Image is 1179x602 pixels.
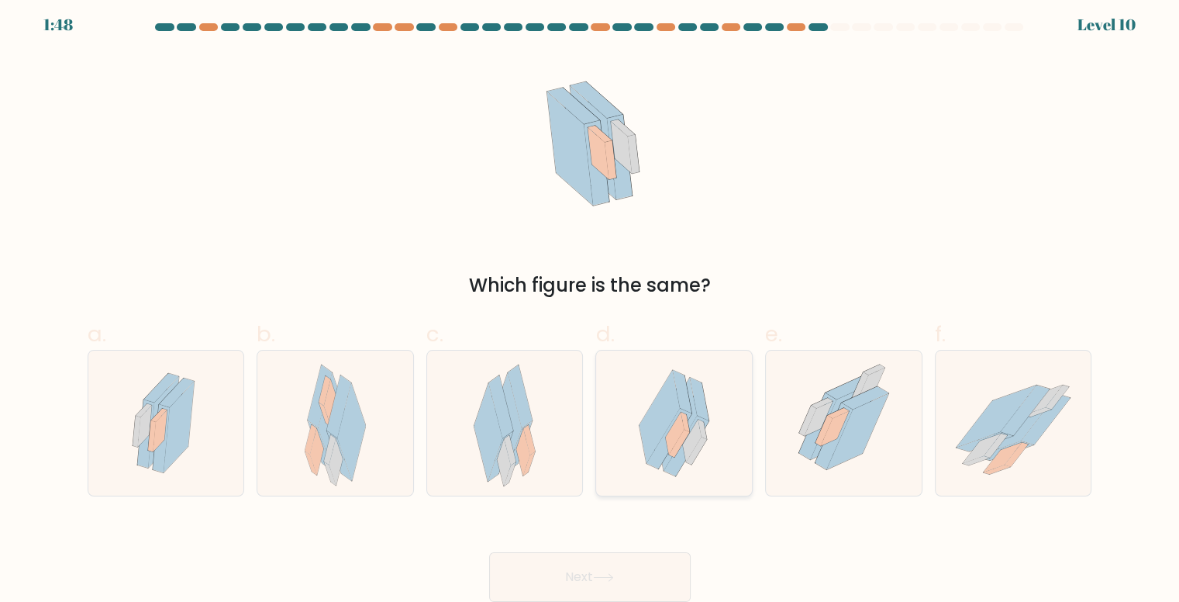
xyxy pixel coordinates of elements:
button: Next [489,552,691,602]
span: d. [595,319,614,349]
span: c. [426,319,443,349]
div: Which figure is the same? [97,272,1083,299]
span: e. [765,319,782,349]
div: 1:48 [43,13,73,36]
span: b. [257,319,275,349]
span: f. [935,319,946,349]
div: Level 10 [1077,13,1136,36]
span: a. [88,319,106,349]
